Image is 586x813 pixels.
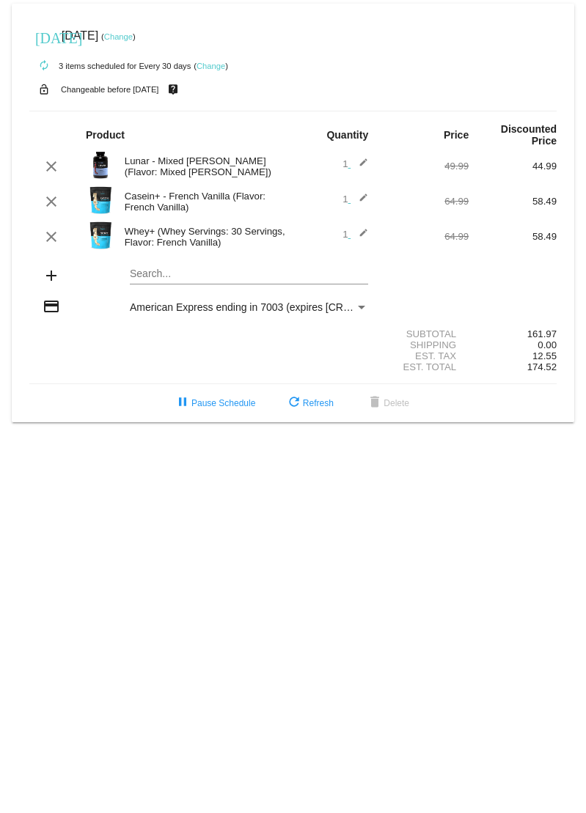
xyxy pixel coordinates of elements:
strong: Product [86,129,125,141]
mat-icon: clear [43,193,60,210]
mat-icon: clear [43,228,60,246]
small: ( ) [194,62,228,70]
mat-icon: clear [43,158,60,175]
span: 1 [343,229,368,240]
button: Pause Schedule [162,390,267,416]
span: 1 [343,158,368,169]
mat-icon: edit [351,228,368,246]
span: American Express ending in 7003 (expires [CREDIT_CARD_DATA]) [130,301,439,313]
img: Image-1-Carousel-Whey-2lb-Vanilla-no-badge-Transp.png [86,221,115,250]
mat-select: Payment Method [130,301,368,313]
span: 12.55 [532,350,557,361]
mat-icon: add [43,267,60,284]
mat-icon: lock_open [35,80,53,99]
span: Pause Schedule [174,398,255,408]
input: Search... [130,268,368,280]
div: 58.49 [469,231,557,242]
div: 58.49 [469,196,557,207]
mat-icon: live_help [164,80,182,99]
mat-icon: [DATE] [35,28,53,45]
div: Shipping [381,339,469,350]
button: Refresh [274,390,345,416]
div: Whey+ (Whey Servings: 30 Servings, Flavor: French Vanilla) [117,226,293,248]
div: Est. Total [381,361,469,372]
mat-icon: autorenew [35,57,53,75]
div: Casein+ - French Vanilla (Flavor: French Vanilla) [117,191,293,213]
mat-icon: pause [174,394,191,412]
mat-icon: edit [351,158,368,175]
div: 44.99 [469,161,557,172]
span: Delete [366,398,409,408]
strong: Quantity [326,129,368,141]
span: 174.52 [527,361,557,372]
div: 49.99 [381,161,469,172]
div: 161.97 [469,328,557,339]
div: Subtotal [381,328,469,339]
mat-icon: edit [351,193,368,210]
div: Lunar - Mixed [PERSON_NAME] (Flavor: Mixed [PERSON_NAME]) [117,155,293,177]
div: 64.99 [381,196,469,207]
img: Image-1-Carousel-Lunar-MB-Roman-Berezecky.png [86,150,115,180]
mat-icon: refresh [285,394,303,412]
mat-icon: delete [366,394,384,412]
button: Delete [354,390,421,416]
span: Refresh [285,398,334,408]
a: Change [104,32,133,41]
small: ( ) [101,32,136,41]
div: Est. Tax [381,350,469,361]
img: Image-1-Carousel-Casein-Vanilla.png [86,185,115,215]
span: 1 [343,194,368,205]
div: 64.99 [381,231,469,242]
small: 3 items scheduled for Every 30 days [29,62,191,70]
small: Changeable before [DATE] [61,85,159,94]
a: Change [197,62,225,70]
strong: Price [444,129,469,141]
mat-icon: credit_card [43,298,60,315]
strong: Discounted Price [501,123,557,147]
span: 0.00 [538,339,557,350]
